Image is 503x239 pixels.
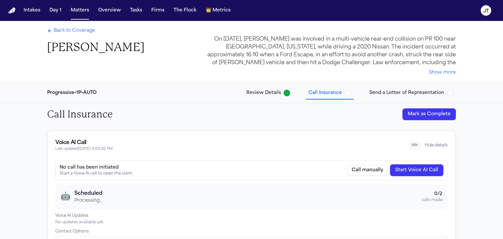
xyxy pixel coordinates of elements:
button: Hide details [425,143,448,148]
div: Contact Options [55,229,448,234]
span: Review Details [246,90,281,96]
a: Back to Coverage [47,28,95,34]
span: 🤖 [61,192,70,202]
span: Last updated [DATE] 4:00:42 PM [55,147,113,152]
h2: Call Insurance [47,108,113,120]
button: Review Details [244,87,293,99]
button: Day 1 [47,5,64,16]
div: Voice AI Call [55,139,113,147]
p: Processing... [74,197,102,204]
div: Start a Voice AI call to open the claim. [60,171,133,176]
div: Voice AI Updates [55,213,448,218]
span: Call Insurance [308,90,342,96]
div: On [DATE], [PERSON_NAME] was involved in a multi-vehicle rear-end collision on PR 100 near [GEOGR... [204,35,456,67]
a: Home [8,8,16,14]
img: Finch Logo [8,8,16,14]
span: crown [206,7,211,14]
button: Mark as Complete [402,108,456,120]
span: Back to Coverage [54,28,95,34]
div: calls made [422,197,442,203]
button: Overview [96,5,123,16]
h1: [PERSON_NAME] [47,40,144,55]
button: Firms [149,5,167,16]
button: Call Insurance [306,87,354,99]
span: idle [408,142,421,149]
button: Start Voice AI Call [390,164,443,176]
span: Metrics [213,7,231,14]
button: Send a Letter of Representation [367,87,456,99]
button: Matters [68,5,92,16]
button: Show more [429,69,456,76]
h3: Scheduled [74,190,102,197]
text: JT [483,9,489,13]
div: No updates available yet. [55,220,448,225]
button: The Flock [171,5,199,16]
span: Send a Letter of Representation [369,90,444,96]
div: 0 / 2 [422,191,442,197]
button: Intakes [21,5,43,16]
div: Progressive • 1P • AUTO [47,90,97,96]
button: crownMetrics [203,5,233,16]
button: Call carrier manually [347,165,387,175]
div: No call has been initiated [60,164,133,171]
button: Tasks [127,5,145,16]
